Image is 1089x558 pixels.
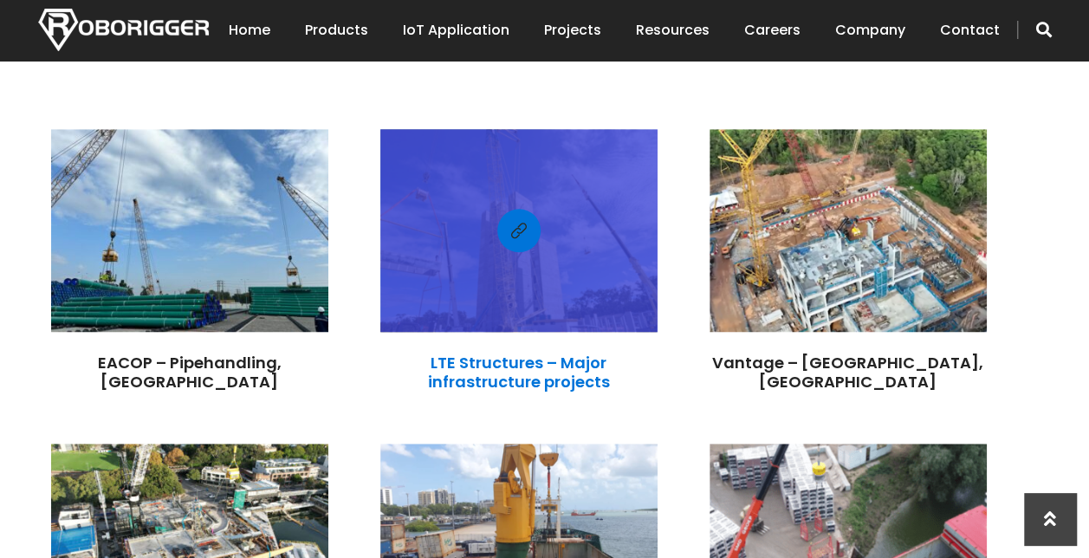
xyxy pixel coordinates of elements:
a: Projects [544,3,601,57]
a: Home [229,3,270,57]
a: Contact [940,3,1000,57]
a: EACOP – Pipehandling, [GEOGRAPHIC_DATA] [98,352,282,393]
a: Resources [636,3,710,57]
a: LTE Structures – Major infrastructure projects [428,352,610,393]
a: Company [835,3,905,57]
a: IoT Application [403,3,509,57]
img: Nortech [38,9,209,51]
a: Products [305,3,368,57]
a: Careers [744,3,801,57]
a: Vantage – [GEOGRAPHIC_DATA], [GEOGRAPHIC_DATA] [712,352,983,393]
